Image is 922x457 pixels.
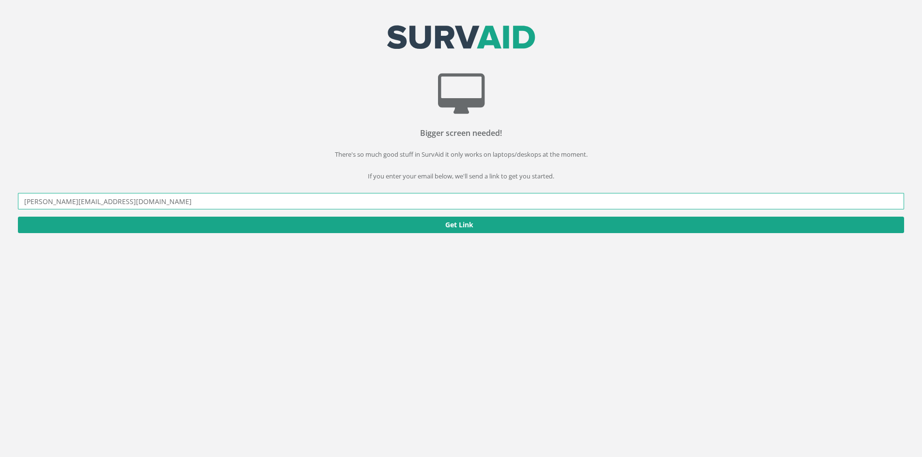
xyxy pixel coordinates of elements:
[18,172,904,181] p: If you enter your email below, we'll send a link to get you started.
[12,150,910,159] p: There's so much good stuff in SurvAid it only works on laptops/deskops at the moment.
[18,193,904,209] input: Enter email
[445,220,473,229] b: Get Link
[18,217,904,233] button: Get Link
